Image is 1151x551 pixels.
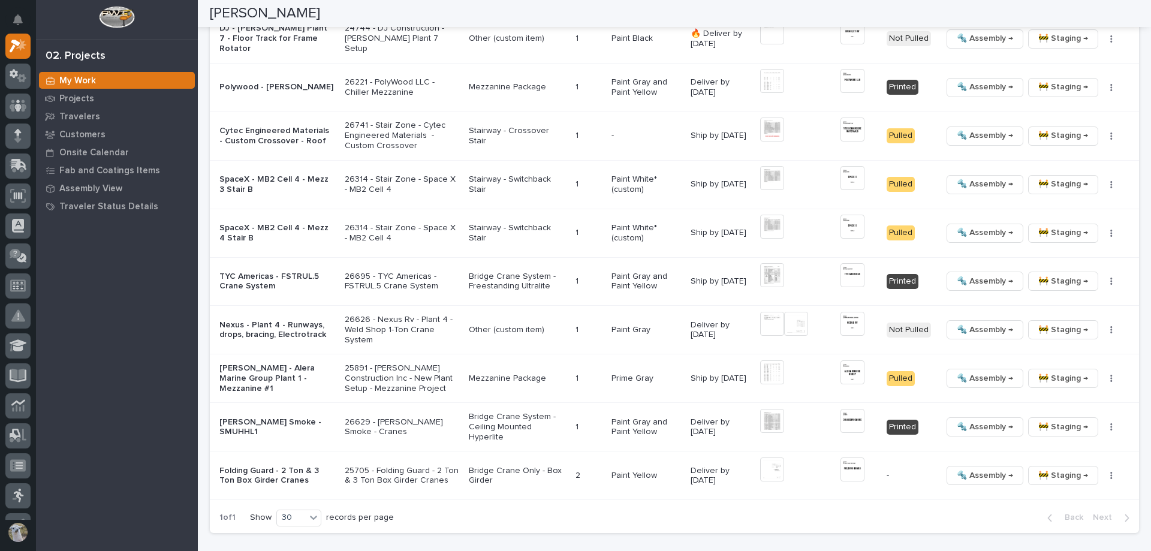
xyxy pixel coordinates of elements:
[691,417,751,438] p: Deliver by [DATE]
[887,80,918,95] div: Printed
[210,112,1139,160] tr: Cytec Engineered Materials - Custom Crossover - Roof26741 - Stair Zone - Cytec Engineered Materia...
[1038,80,1088,94] span: 🚧 Staging →
[5,520,31,545] button: users-avatar
[469,412,567,442] p: Bridge Crane System - Ceiling Mounted Hyperlite
[219,466,335,486] p: Folding Guard - 2 Ton & 3 Ton Box Girder Cranes
[345,121,459,150] p: 26741 - Stair Zone - Cytec Engineered Materials - Custom Crossover
[210,306,1139,354] tr: Nexus - Plant 4 - Runways, drops, bracing, Electrotrack26626 - Nexus Rv - Plant 4 - Weld Shop 1-T...
[691,228,751,238] p: Ship by [DATE]
[345,23,459,53] p: 24744 - DJ Construction - [PERSON_NAME] Plant 7 Setup
[1038,128,1088,143] span: 🚧 Staging →
[219,320,335,341] p: Nexus - Plant 4 - Runways, drops, bracing, Electrotrack
[59,130,106,140] p: Customers
[1038,420,1088,434] span: 🚧 Staging →
[219,174,335,195] p: SpaceX - MB2 Cell 4 - Mezz 3 Stair B
[1088,512,1139,523] button: Next
[15,14,31,34] div: Notifications
[210,354,1139,403] tr: [PERSON_NAME] - Alera Marine Group Plant 1 - Mezzanine #125891 - [PERSON_NAME] Construction Inc -...
[947,78,1023,97] button: 🔩 Assembly →
[250,513,272,523] p: Show
[691,179,751,189] p: Ship by [DATE]
[1038,225,1088,240] span: 🚧 Staging →
[59,94,94,104] p: Projects
[345,174,459,195] p: 26314 - Stair Zone - Space X - MB2 Cell 4
[957,371,1013,386] span: 🔩 Assembly →
[947,272,1023,291] button: 🔩 Assembly →
[611,417,681,438] p: Paint Gray and Paint Yellow
[1038,31,1088,46] span: 🚧 Staging →
[36,125,198,143] a: Customers
[575,80,581,92] p: 1
[611,471,681,481] p: Paint Yellow
[1028,175,1098,194] button: 🚧 Staging →
[1038,468,1088,483] span: 🚧 Staging →
[219,82,335,92] p: Polywood - [PERSON_NAME]
[345,315,459,345] p: 26626 - Nexus Rv - Plant 4 - Weld Shop 1-Ton Crane System
[887,31,931,46] div: Not Pulled
[219,417,335,438] p: [PERSON_NAME] Smoke - SMUHHL1
[469,272,567,292] p: Bridge Crane System - Freestanding Ultralite
[947,175,1023,194] button: 🔩 Assembly →
[887,274,918,289] div: Printed
[99,6,134,28] img: Workspace Logo
[277,511,306,524] div: 30
[957,31,1013,46] span: 🔩 Assembly →
[947,466,1023,485] button: 🔩 Assembly →
[611,77,681,98] p: Paint Gray and Paint Yellow
[611,34,681,44] p: Paint Black
[611,272,681,292] p: Paint Gray and Paint Yellow
[345,223,459,243] p: 26314 - Stair Zone - Space X - MB2 Cell 4
[691,77,751,98] p: Deliver by [DATE]
[691,466,751,486] p: Deliver by [DATE]
[691,131,751,141] p: Ship by [DATE]
[469,34,567,44] p: Other (custom item)
[887,371,915,386] div: Pulled
[210,503,245,532] p: 1 of 1
[469,223,567,243] p: Stairway - Switchback Stair
[1028,272,1098,291] button: 🚧 Staging →
[957,177,1013,191] span: 🔩 Assembly →
[59,201,158,212] p: Traveler Status Details
[957,420,1013,434] span: 🔩 Assembly →
[1038,512,1088,523] button: Back
[59,112,100,122] p: Travelers
[59,183,122,194] p: Assembly View
[1028,29,1098,49] button: 🚧 Staging →
[947,369,1023,388] button: 🔩 Assembly →
[1038,323,1088,337] span: 🚧 Staging →
[611,374,681,384] p: Prime Gray
[36,197,198,215] a: Traveler Status Details
[36,71,198,89] a: My Work
[947,417,1023,436] button: 🔩 Assembly →
[469,126,567,146] p: Stairway - Crossover Stair
[210,63,1139,112] tr: Polywood - [PERSON_NAME]26221 - PolyWood LLC - Chiller MezzanineMezzanine Package11 Paint Gray an...
[575,31,581,44] p: 1
[1038,177,1088,191] span: 🚧 Staging →
[1028,320,1098,339] button: 🚧 Staging →
[210,160,1139,209] tr: SpaceX - MB2 Cell 4 - Mezz 3 Stair B26314 - Stair Zone - Space X - MB2 Cell 4Stairway - Switchbac...
[469,325,567,335] p: Other (custom item)
[957,468,1013,483] span: 🔩 Assembly →
[469,466,567,486] p: Bridge Crane Only - Box Girder
[210,5,320,22] h2: [PERSON_NAME]
[1093,512,1119,523] span: Next
[887,323,931,338] div: Not Pulled
[1057,512,1083,523] span: Back
[219,223,335,243] p: SpaceX - MB2 Cell 4 - Mezz 4 Stair B
[469,174,567,195] p: Stairway - Switchback Stair
[575,420,581,432] p: 1
[1028,466,1098,485] button: 🚧 Staging →
[219,363,335,393] p: [PERSON_NAME] - Alera Marine Group Plant 1 - Mezzanine #1
[957,225,1013,240] span: 🔩 Assembly →
[36,107,198,125] a: Travelers
[345,77,459,98] p: 26221 - PolyWood LLC - Chiller Mezzanine
[210,257,1139,306] tr: TYC Americas - FSTRUL.5 Crane System26695 - TYC Americas - FSTRUL.5 Crane SystemBridge Crane Syst...
[469,82,567,92] p: Mezzanine Package
[887,471,932,481] p: -
[575,225,581,238] p: 1
[575,177,581,189] p: 1
[59,165,160,176] p: Fab and Coatings Items
[887,128,915,143] div: Pulled
[575,371,581,384] p: 1
[957,128,1013,143] span: 🔩 Assembly →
